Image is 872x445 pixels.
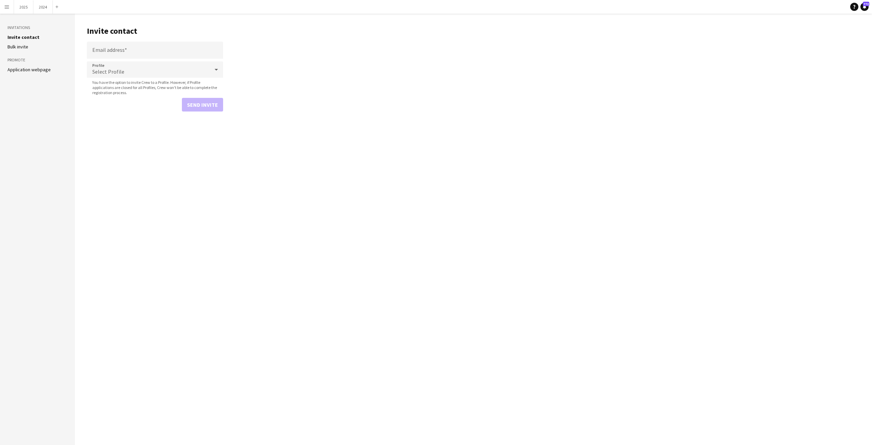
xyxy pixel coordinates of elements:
[860,3,869,11] a: 772
[92,68,124,75] span: Select Profile
[87,80,223,95] span: You have the option to invite Crew to a Profile. However, if Profile applications are closed for ...
[7,44,28,50] a: Bulk invite
[863,2,869,6] span: 772
[87,26,223,36] h1: Invite contact
[7,57,67,63] h3: Promote
[7,66,51,73] a: Application webpage
[7,25,67,31] h3: Invitations
[7,34,40,40] a: Invite contact
[33,0,53,14] button: 2024
[14,0,33,14] button: 2025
